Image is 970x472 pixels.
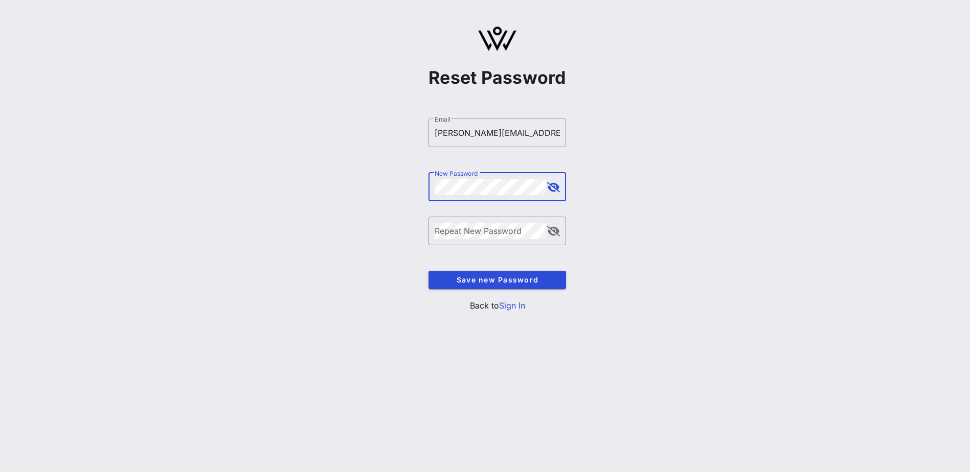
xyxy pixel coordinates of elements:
p: Back to [428,299,566,312]
button: Save new Password [428,271,566,289]
a: Sign In [499,300,525,311]
img: logo.svg [478,27,516,51]
h1: Reset Password [428,67,566,88]
button: append icon [547,182,560,193]
label: Email [435,115,450,123]
label: New Password [435,170,478,177]
button: append icon [547,226,560,237]
span: Save new Password [437,275,558,284]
